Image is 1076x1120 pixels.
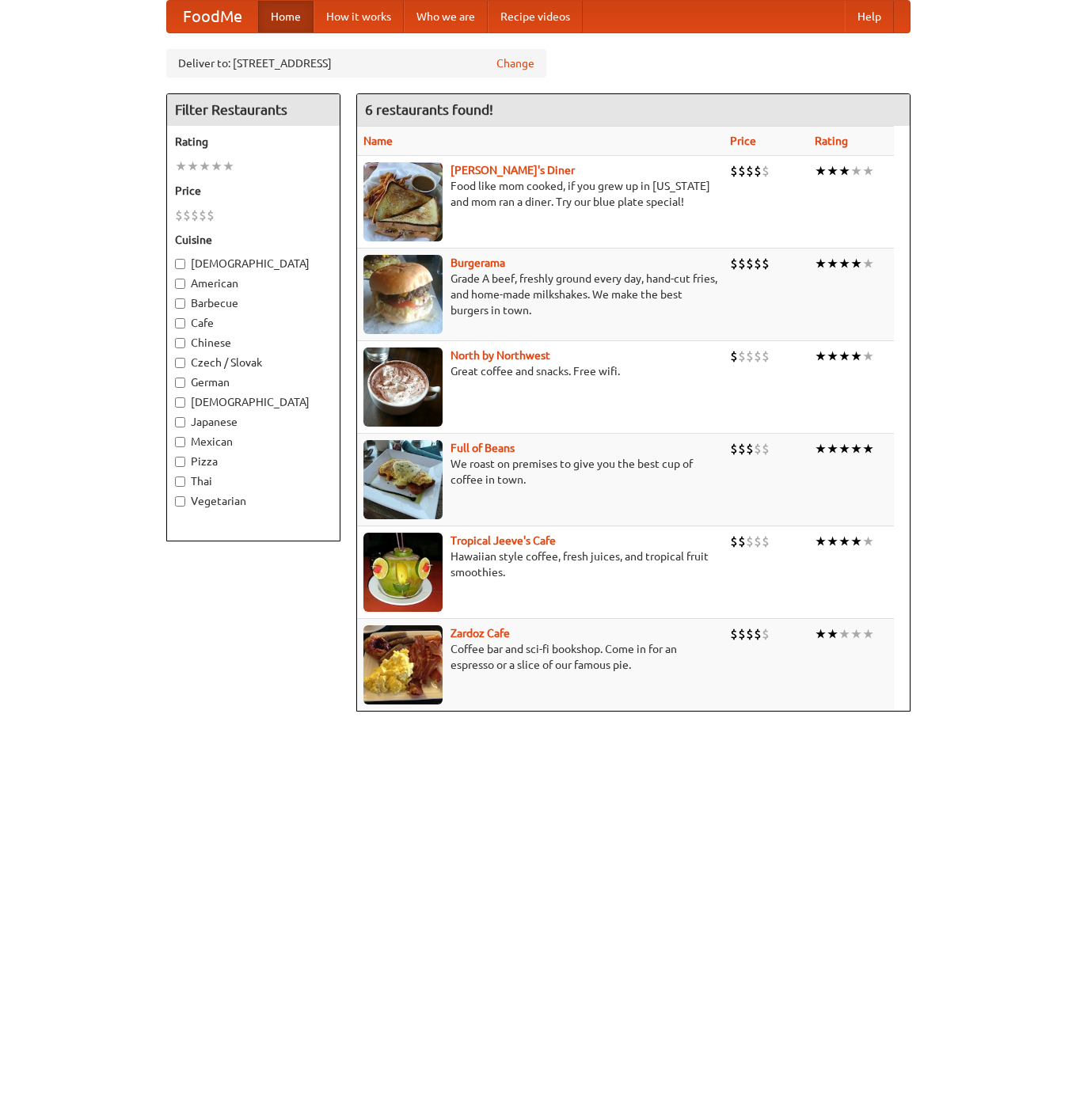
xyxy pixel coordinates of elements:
[258,1,314,32] a: Home
[746,347,754,365] li: $
[175,279,185,289] input: American
[175,256,332,271] label: [DEMOGRAPHIC_DATA]
[175,434,332,450] label: Mexican
[363,255,443,334] img: burgerama.jpg
[166,49,546,78] div: Deliver to: [STREET_ADDRESS]
[762,347,770,365] li: $
[451,349,550,362] a: North by Northwest
[730,347,738,365] li: $
[738,625,746,643] li: $
[363,625,443,704] img: zardoz.jpg
[862,533,874,550] li: ★
[845,1,894,32] a: Help
[451,256,505,269] a: Burgerama
[746,440,754,457] li: $
[314,1,404,32] a: How it works
[815,440,827,457] li: ★
[738,255,746,272] li: $
[451,534,556,547] b: Tropical Jeeve's Cafe
[175,437,185,447] input: Mexican
[730,135,756,147] a: Price
[363,178,717,210] p: Food like mom cooked, if you grew up in [US_STATE] and mom ran a diner. Try our blue plate special!
[175,414,332,430] label: Japanese
[211,158,222,175] li: ★
[730,533,738,550] li: $
[815,162,827,180] li: ★
[175,394,332,410] label: [DEMOGRAPHIC_DATA]
[862,347,874,365] li: ★
[838,347,850,365] li: ★
[451,164,575,177] a: [PERSON_NAME]'s Diner
[827,347,838,365] li: ★
[730,162,738,180] li: $
[363,440,443,519] img: beans.jpg
[175,338,185,348] input: Chinese
[850,533,862,550] li: ★
[827,625,838,643] li: ★
[827,162,838,180] li: ★
[175,397,185,408] input: [DEMOGRAPHIC_DATA]
[175,493,332,509] label: Vegetarian
[175,457,185,467] input: Pizza
[175,378,185,388] input: German
[363,162,443,241] img: sallys.jpg
[738,440,746,457] li: $
[365,102,493,117] ng-pluralize: 6 restaurants found!
[363,456,717,488] p: We roast on premises to give you the best cup of coffee in town.
[738,162,746,180] li: $
[363,347,443,427] img: north.jpg
[191,207,199,224] li: $
[762,255,770,272] li: $
[175,134,332,150] h5: Rating
[175,183,332,199] h5: Price
[838,533,850,550] li: ★
[207,207,215,224] li: $
[363,363,717,379] p: Great coffee and snacks. Free wifi.
[746,625,754,643] li: $
[862,255,874,272] li: ★
[827,255,838,272] li: ★
[815,347,827,365] li: ★
[754,440,762,457] li: $
[838,625,850,643] li: ★
[754,347,762,365] li: $
[451,442,515,454] a: Full of Beans
[815,625,827,643] li: ★
[199,207,207,224] li: $
[175,355,332,370] label: Czech / Slovak
[175,207,183,224] li: $
[175,454,332,469] label: Pizza
[815,255,827,272] li: ★
[167,1,258,32] a: FoodMe
[183,207,191,224] li: $
[730,625,738,643] li: $
[363,641,717,673] p: Coffee bar and sci-fi bookshop. Come in for an espresso or a slice of our famous pie.
[862,625,874,643] li: ★
[730,440,738,457] li: $
[762,440,770,457] li: $
[496,55,534,71] a: Change
[175,275,332,291] label: American
[363,135,393,147] a: Name
[746,533,754,550] li: $
[175,318,185,328] input: Cafe
[175,374,332,390] label: German
[175,158,187,175] li: ★
[754,533,762,550] li: $
[451,627,510,640] a: Zardoz Cafe
[488,1,583,32] a: Recipe videos
[175,259,185,269] input: [DEMOGRAPHIC_DATA]
[363,533,443,612] img: jeeves.jpg
[175,417,185,427] input: Japanese
[862,440,874,457] li: ★
[850,625,862,643] li: ★
[815,533,827,550] li: ★
[363,271,717,318] p: Grade A beef, freshly ground every day, hand-cut fries, and home-made milkshakes. We make the bes...
[827,440,838,457] li: ★
[838,255,850,272] li: ★
[754,625,762,643] li: $
[175,473,332,489] label: Thai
